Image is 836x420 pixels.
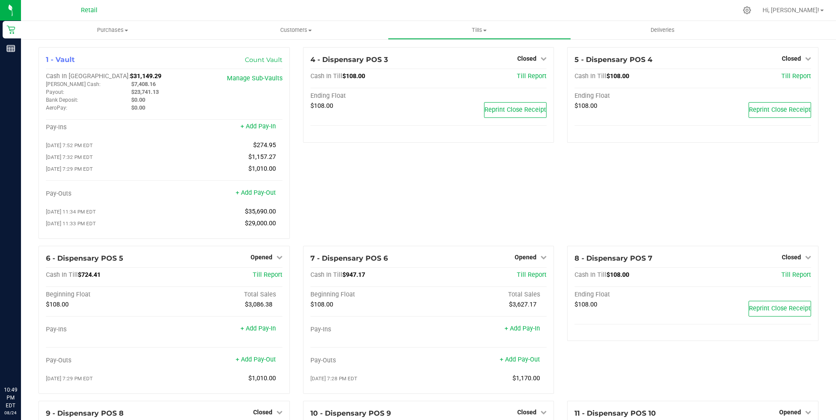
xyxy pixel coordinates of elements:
span: $29,000.00 [245,220,276,227]
button: Reprint Close Receipt [484,102,547,118]
p: 08/24 [4,410,17,416]
span: Closed [517,55,536,62]
a: Till Report [517,271,547,279]
span: Cash In Till [310,72,342,80]
span: [DATE] 7:28 PM EDT [310,375,357,382]
span: Cash In Till [575,72,606,80]
div: Ending Float [310,92,428,100]
div: Manage settings [742,6,752,14]
span: $108.00 [575,102,597,110]
inline-svg: Retail [7,25,15,34]
span: Cash In [GEOGRAPHIC_DATA]: [46,72,130,80]
span: Payout: [46,89,64,95]
span: $1,157.27 [248,153,276,161]
span: $108.00 [342,72,365,80]
span: $1,010.00 [248,375,276,382]
span: $0.00 [131,104,145,111]
span: $108.00 [606,271,629,279]
iframe: Resource center [9,350,35,376]
span: [DATE] 7:29 PM EDT [46,375,93,382]
span: 9 - Dispensary POS 8 [46,409,124,417]
span: Closed [782,254,801,261]
a: Till Report [781,72,811,80]
span: $108.00 [606,72,629,80]
a: + Add Pay-In [240,325,276,332]
span: [DATE] 11:33 PM EDT [46,220,96,227]
span: $23,741.13 [131,89,159,95]
span: Opened [251,254,272,261]
a: Till Report [253,271,282,279]
span: Deliveries [639,26,686,34]
div: Beginning Float [46,291,164,299]
span: Tills [388,26,571,34]
span: 11 - Dispensary POS 10 [575,409,656,417]
a: Deliveries [571,21,754,39]
span: Reprint Close Receipt [484,106,546,114]
span: $108.00 [310,102,333,110]
span: Closed [517,409,536,416]
span: [DATE] 11:34 PM EDT [46,209,96,215]
span: 8 - Dispensary POS 7 [575,254,652,262]
span: AeroPay: [46,105,67,111]
a: Count Vault [245,56,282,64]
span: Cash In Till [575,271,606,279]
span: Customers [205,26,387,34]
div: Pay-Outs [46,190,164,198]
span: Reprint Close Receipt [749,305,811,312]
span: Cash In Till [46,271,78,279]
span: Closed [253,409,272,416]
div: Pay-Outs [46,357,164,365]
span: $108.00 [46,301,69,308]
a: Purchases [21,21,204,39]
a: + Add Pay-Out [500,356,540,363]
div: Total Sales [428,291,547,299]
span: Retail [81,7,98,14]
span: $108.00 [575,301,597,308]
span: [DATE] 7:29 PM EDT [46,166,93,172]
a: Tills [388,21,571,39]
button: Reprint Close Receipt [749,102,811,118]
span: Opened [515,254,536,261]
span: $724.41 [78,271,101,279]
p: 10:49 PM EDT [4,386,17,410]
span: $274.95 [253,141,276,149]
div: Ending Float [575,291,693,299]
span: $1,170.00 [512,375,540,382]
span: Hi, [PERSON_NAME]! [763,7,819,14]
a: Till Report [781,271,811,279]
span: Closed [782,55,801,62]
button: Reprint Close Receipt [749,301,811,317]
a: + Add Pay-In [240,123,276,130]
span: [PERSON_NAME] Cash: [46,81,101,87]
span: $31,149.29 [130,72,161,80]
div: Pay-Ins [46,326,164,334]
span: $0.00 [131,96,145,103]
a: Customers [204,21,387,39]
span: $3,086.38 [245,301,272,308]
span: 7 - Dispensary POS 6 [310,254,388,262]
span: 10 - Dispensary POS 9 [310,409,391,417]
a: + Add Pay-In [505,325,540,332]
inline-svg: Reports [7,44,15,53]
span: $7,408.16 [131,81,156,87]
span: 1 - Vault [46,55,75,64]
a: + Add Pay-Out [236,189,276,196]
div: Beginning Float [310,291,428,299]
a: Till Report [517,72,547,80]
span: Cash In Till [310,271,342,279]
div: Total Sales [164,291,282,299]
span: $108.00 [310,301,333,308]
div: Pay-Ins [46,124,164,131]
span: 6 - Dispensary POS 5 [46,254,123,262]
span: 4 - Dispensary POS 3 [310,55,388,64]
span: [DATE] 7:32 PM EDT [46,154,93,160]
div: Pay-Outs [310,357,428,365]
span: 5 - Dispensary POS 4 [575,55,652,64]
span: Reprint Close Receipt [749,106,811,114]
span: Bank Deposit: [46,97,78,103]
a: Manage Sub-Vaults [227,75,282,82]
